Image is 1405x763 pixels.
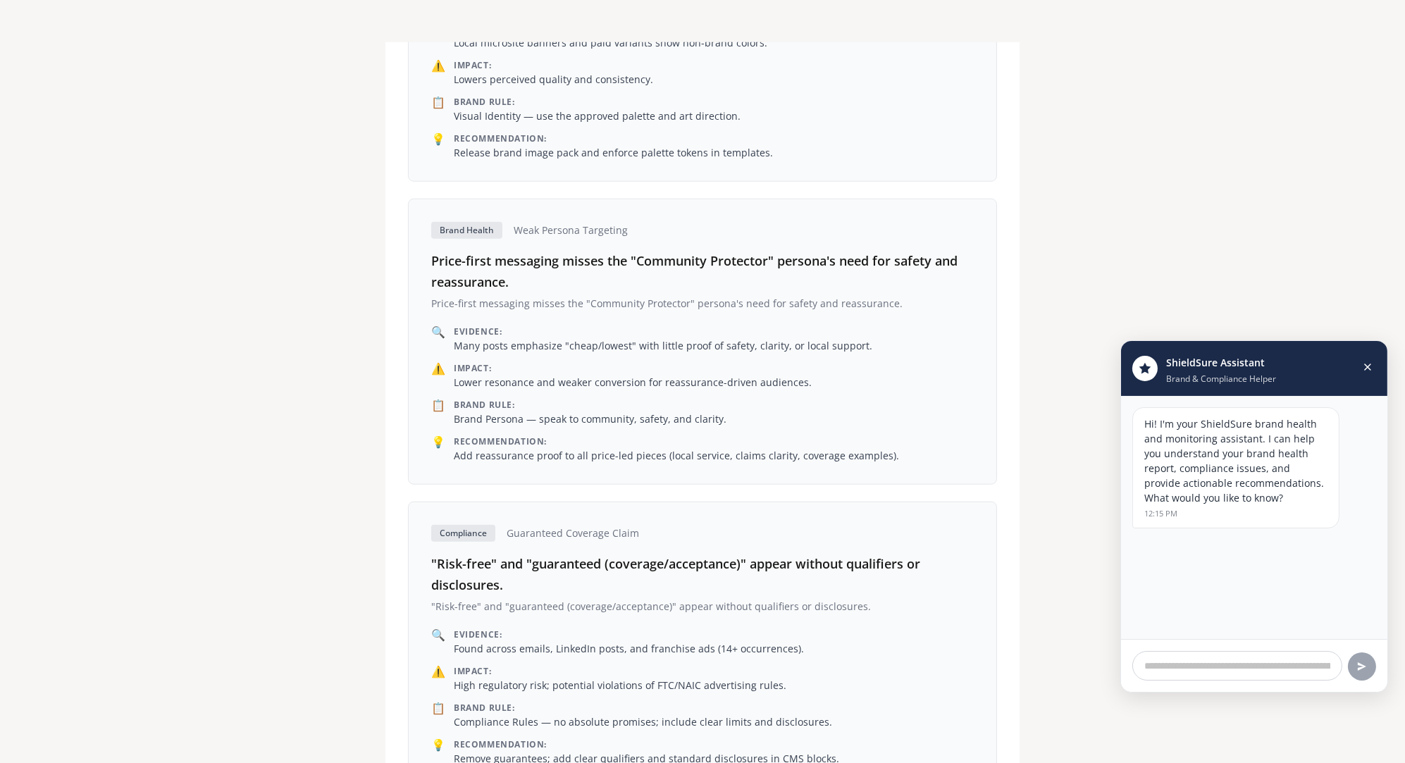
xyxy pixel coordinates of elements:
span: 📋 [431,399,445,411]
p: Found across emails, LinkedIn posts, and franchise ads (14+ occurrences). [454,643,804,655]
h3: Price-first messaging misses the "Community Protector" persona's need for safety and reassurance. [431,250,974,292]
strong: Recommendation: [454,436,899,447]
h3: ShieldSure Assistant [1166,352,1276,373]
p: Price-first messaging misses the "Community Protector" persona's need for safety and reassurance. [431,298,974,309]
span: 🔍 [431,326,445,337]
strong: Recommendation: [454,133,773,144]
p: Many posts emphasize "cheap/lowest" with little proof of safety, clarity, or local support. [454,340,872,352]
strong: Brand Rule: [454,97,741,108]
p: Hi! I'm your ShieldSure brand health and monitoring assistant. I can help you understand your bra... [1144,416,1327,505]
span: 📋 [431,97,445,108]
span: ⚠️ [431,666,445,677]
span: Weak Persona Targeting [514,225,628,236]
p: Compliance Rules — no absolute promises; include clear limits and disclosures. [454,717,832,728]
button: Close chat [1359,359,1376,378]
p: High regulatory risk; potential violations of FTC/NAIC advertising rules. [454,680,786,691]
span: 📋 [431,702,445,714]
strong: Brand Rule: [454,702,832,714]
strong: Impact: [454,60,653,71]
span: 12:15 PM [1144,508,1327,519]
span: Compliance [431,525,495,542]
p: Visual Identity — use the approved palette and art direction. [454,111,741,122]
span: 💡 [431,436,445,447]
p: Local microsite banners and paid variants show non-brand colors. [454,37,767,49]
p: Brand Persona — speak to community, safety, and clarity. [454,414,726,425]
span: Guaranteed Coverage Claim [507,528,639,539]
strong: Evidence: [454,629,804,640]
span: ⚠️ [431,363,445,374]
span: 💡 [431,133,445,144]
strong: Recommendation: [454,739,839,750]
p: Add reassurance proof to all price-led pieces (local service, claims clarity, coverage examples). [454,450,899,461]
p: Lower resonance and weaker conversion for reassurance-driven audiences. [454,377,812,388]
button: Send message [1348,652,1376,681]
span: 💡 [431,739,445,750]
strong: Brand Rule: [454,399,726,411]
p: "Risk-free" and "guaranteed (coverage/acceptance)" appear without qualifiers or disclosures. [431,601,974,612]
p: Release brand image pack and enforce palette tokens in templates. [454,147,773,159]
p: Lowers perceived quality and consistency. [454,74,653,85]
strong: Evidence: [454,326,872,337]
strong: Impact: [454,363,812,374]
span: 🔍 [431,629,445,640]
span: Brand Health [431,222,502,239]
span: ⚠️ [431,60,445,71]
p: Brand & Compliance Helper [1166,373,1276,385]
strong: Impact: [454,666,786,677]
h3: "Risk-free" and "guaranteed (coverage/acceptance)" appear without qualifiers or disclosures. [431,553,974,595]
